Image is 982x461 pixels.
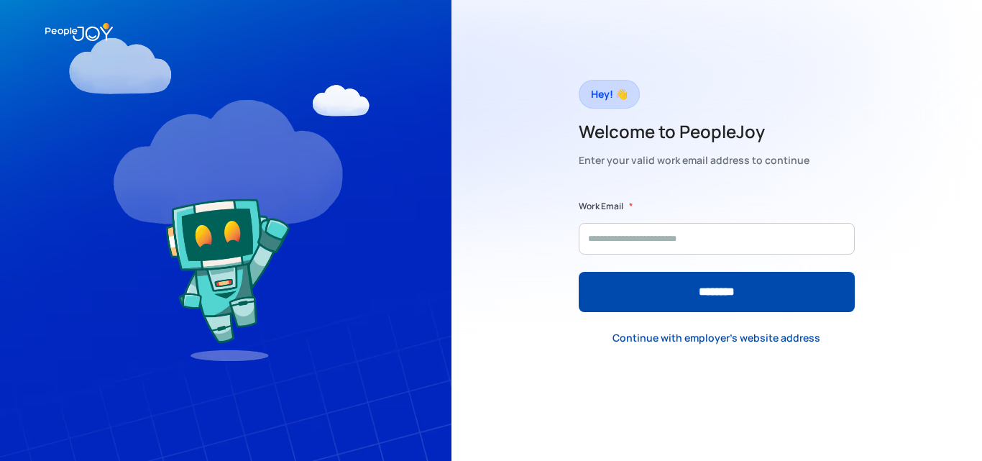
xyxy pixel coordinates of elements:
form: Form [579,199,855,312]
div: Enter your valid work email address to continue [579,150,809,170]
a: Continue with employer's website address [601,323,832,352]
div: Hey! 👋 [591,84,628,104]
div: Continue with employer's website address [612,331,820,345]
label: Work Email [579,199,623,214]
h2: Welcome to PeopleJoy [579,120,809,143]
